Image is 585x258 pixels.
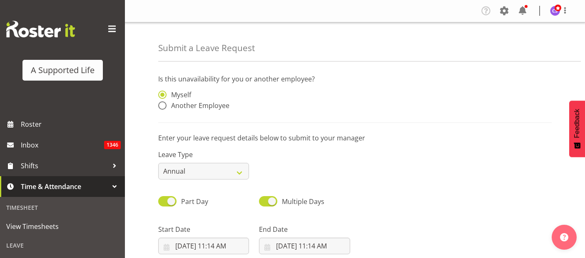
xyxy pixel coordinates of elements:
[21,139,104,151] span: Inbox
[21,160,108,172] span: Shifts
[158,43,255,53] h4: Submit a Leave Request
[2,199,123,216] div: Timesheet
[573,109,581,138] span: Feedback
[167,91,191,99] span: Myself
[158,238,249,254] input: Click to select...
[181,197,208,206] span: Part Day
[282,197,324,206] span: Multiple Days
[259,224,350,234] label: End Date
[167,101,229,110] span: Another Employee
[21,118,121,130] span: Roster
[2,237,123,254] div: Leave
[158,133,552,143] p: Enter your leave request details below to submit to your manager
[560,233,568,241] img: help-xxl-2.png
[6,21,75,37] img: Rosterit website logo
[104,141,121,149] span: 1346
[158,74,552,84] p: Is this unavailability for you or another employee?
[158,150,249,160] label: Leave Type
[6,220,119,233] span: View Timesheets
[550,6,560,16] img: chloe-spackman5858.jpg
[21,180,108,193] span: Time & Attendance
[569,101,585,157] button: Feedback - Show survey
[259,238,350,254] input: Click to select...
[31,64,95,76] div: A Supported Life
[2,216,123,237] a: View Timesheets
[158,224,249,234] label: Start Date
